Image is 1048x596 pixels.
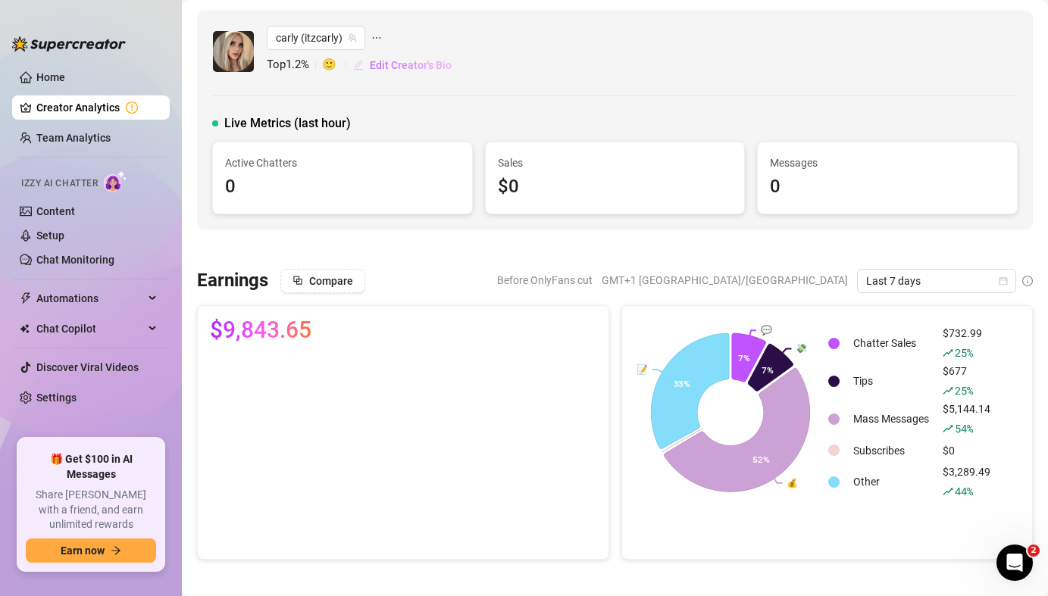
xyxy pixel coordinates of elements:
span: thunderbolt [20,292,32,304]
td: Tips [847,363,935,399]
span: rise [943,486,953,497]
div: $3,289.49 [943,463,990,500]
text: 💸 [796,342,807,354]
div: $732.99 [943,325,990,361]
span: Live Metrics (last hour) [224,114,351,133]
text: 💬 [761,324,772,335]
a: Content [36,205,75,217]
span: info-circle [1022,276,1033,286]
span: 54 % [955,421,972,435]
span: Automations [36,286,144,310]
img: AI Chatter [104,170,127,192]
span: GMT+1 [GEOGRAPHIC_DATA]/[GEOGRAPHIC_DATA] [602,269,848,292]
img: logo-BBDzfeDw.svg [12,36,126,51]
span: team [348,33,357,42]
iframe: Intercom live chat [996,545,1033,581]
span: 25 % [955,345,972,360]
a: Team Analytics [36,132,111,144]
td: Subscribes [847,438,935,462]
span: Sales [498,154,733,171]
span: rise [943,423,953,434]
span: 🙂 [322,56,352,74]
span: arrow-right [111,545,121,556]
span: rise [943,385,953,396]
div: $0 [943,442,990,459]
span: Chat Copilot [36,317,144,341]
a: Settings [36,392,77,404]
div: 0 [770,173,1005,201]
text: 📝 [636,364,647,375]
span: Share [PERSON_NAME] with a friend, and earn unlimited rewards [26,488,156,532]
span: Messages [770,154,1005,171]
td: Other [847,463,935,500]
a: Chat Monitoring [36,254,114,266]
td: Mass Messages [847,401,935,437]
button: Compare [280,269,365,293]
a: Setup [36,229,64,242]
span: Edit Creator's Bio [370,59,452,71]
span: Last 7 days [866,270,1007,292]
img: carly [213,31,254,72]
td: Chatter Sales [847,325,935,361]
span: 🎁 Get $100 in AI Messages [26,452,156,482]
span: Before OnlyFans cut [497,269,593,292]
span: carly (itzcarly) [276,27,356,49]
div: $0 [498,173,733,201]
img: Chat Copilot [20,323,30,334]
div: 0 [225,173,460,201]
h3: Earnings [197,269,268,293]
span: Top 1.2 % [267,56,322,74]
span: 44 % [955,484,972,498]
text: 💰 [787,477,799,488]
a: Creator Analytics exclamation-circle [36,95,158,120]
span: $9,843.65 [210,318,311,342]
span: Compare [309,275,353,287]
a: Discover Viral Videos [36,361,139,373]
span: edit [353,60,364,70]
span: Active Chatters [225,154,460,171]
div: $677 [943,363,990,399]
span: calendar [999,276,1008,286]
span: ellipsis [371,26,382,50]
button: Edit Creator's Bio [352,53,452,77]
a: Home [36,71,65,83]
span: Earn now [61,545,105,557]
div: $5,144.14 [943,401,990,437]
span: 25 % [955,383,972,398]
span: 2 [1028,545,1040,557]
span: rise [943,348,953,358]
span: Izzy AI Chatter [21,176,98,191]
button: Earn nowarrow-right [26,538,156,563]
span: block [293,275,303,286]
